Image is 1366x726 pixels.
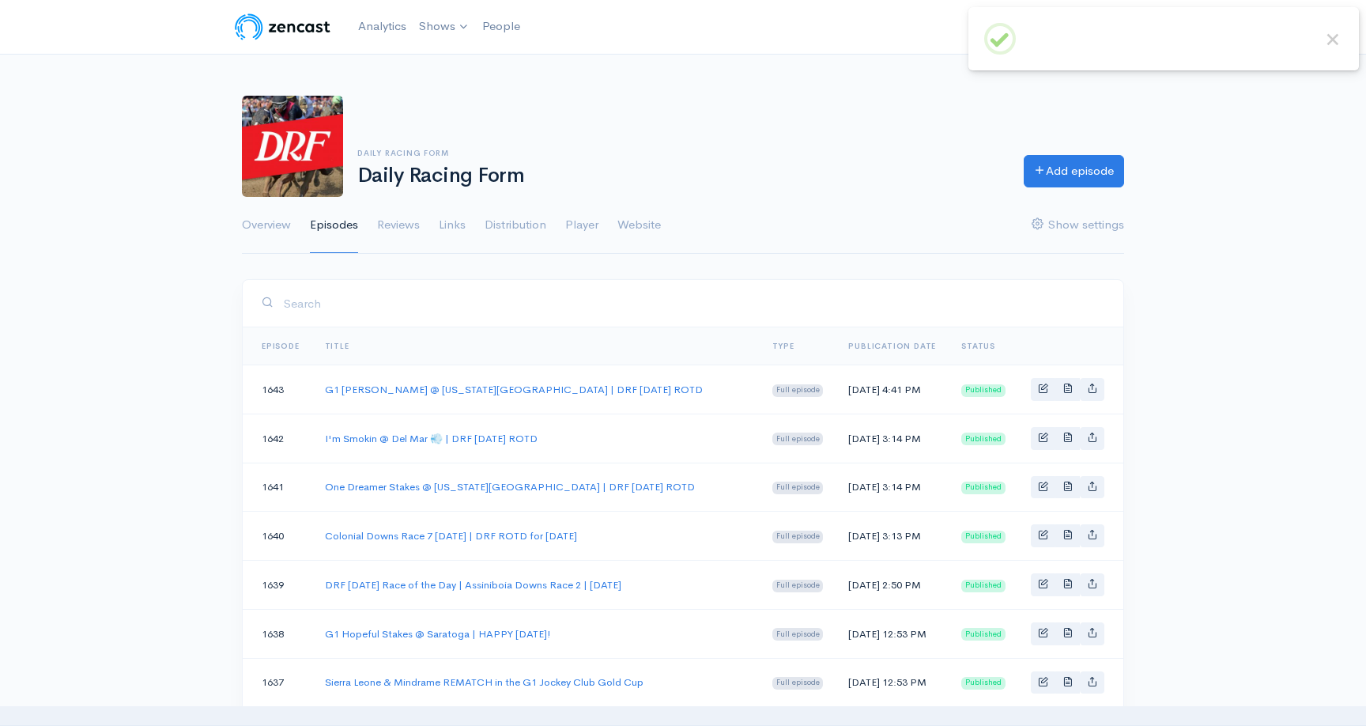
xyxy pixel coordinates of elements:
[283,287,1104,320] input: Search
[243,414,312,463] td: 1642
[1323,29,1343,50] button: Close this dialog
[243,365,312,414] td: 1643
[242,197,291,254] a: Overview
[961,677,1006,690] span: Published
[848,341,936,351] a: Publication date
[836,658,949,707] td: [DATE] 12:53 PM
[961,341,995,351] span: Status
[1031,671,1104,694] div: Basic example
[1032,197,1124,254] a: Show settings
[357,164,1005,187] h1: Daily Racing Form
[439,197,466,254] a: Links
[617,197,661,254] a: Website
[836,414,949,463] td: [DATE] 3:14 PM
[1031,573,1104,596] div: Basic example
[961,628,1006,641] span: Published
[476,9,526,43] a: People
[836,365,949,414] td: [DATE] 4:41 PM
[1024,155,1124,187] a: Add episode
[310,197,358,254] a: Episodes
[772,531,824,543] span: Full episode
[243,512,312,561] td: 1640
[325,341,349,351] a: Title
[772,677,824,690] span: Full episode
[377,197,420,254] a: Reviews
[772,580,824,592] span: Full episode
[1031,378,1104,401] div: Basic example
[836,609,949,658] td: [DATE] 12:53 PM
[1031,524,1104,547] div: Basic example
[961,531,1006,543] span: Published
[325,627,551,641] a: G1 Hopeful Stakes @ Saratoga | HAPPY [DATE]!
[772,482,824,494] span: Full episode
[232,11,333,43] img: ZenCast Logo
[243,561,312,610] td: 1639
[961,580,1006,592] span: Published
[772,433,824,445] span: Full episode
[325,480,695,493] a: One Dreamer Stakes @ [US_STATE][GEOGRAPHIC_DATA] | DRF [DATE] ROTD
[325,529,577,543] a: Colonial Downs Race 7 [DATE] | DRF ROTD for [DATE]
[961,384,1006,397] span: Published
[325,675,643,689] a: Sierra Leone & Mindrame REMATCH in the G1 Jockey Club Gold Cup
[357,149,1005,157] h6: Daily Racing Form
[772,384,824,397] span: Full episode
[243,463,312,512] td: 1641
[325,432,538,445] a: I'm Smokin @ Del Mar 💨 | DRF [DATE] ROTD
[772,628,824,641] span: Full episode
[836,561,949,610] td: [DATE] 2:50 PM
[1031,427,1104,450] div: Basic example
[243,609,312,658] td: 1638
[1031,476,1104,499] div: Basic example
[413,9,476,44] a: Shows
[565,197,598,254] a: Player
[485,197,546,254] a: Distribution
[961,433,1006,445] span: Published
[325,578,621,592] a: DRF [DATE] Race of the Day | Assiniboia Downs Race 2 | [DATE]
[836,512,949,561] td: [DATE] 3:13 PM
[1031,622,1104,645] div: Basic example
[325,383,703,396] a: G1 [PERSON_NAME] @ [US_STATE][GEOGRAPHIC_DATA] | DRF [DATE] ROTD
[836,463,949,512] td: [DATE] 3:14 PM
[262,341,300,351] a: Episode
[352,9,413,43] a: Analytics
[243,658,312,707] td: 1637
[772,341,794,351] a: Type
[961,482,1006,494] span: Published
